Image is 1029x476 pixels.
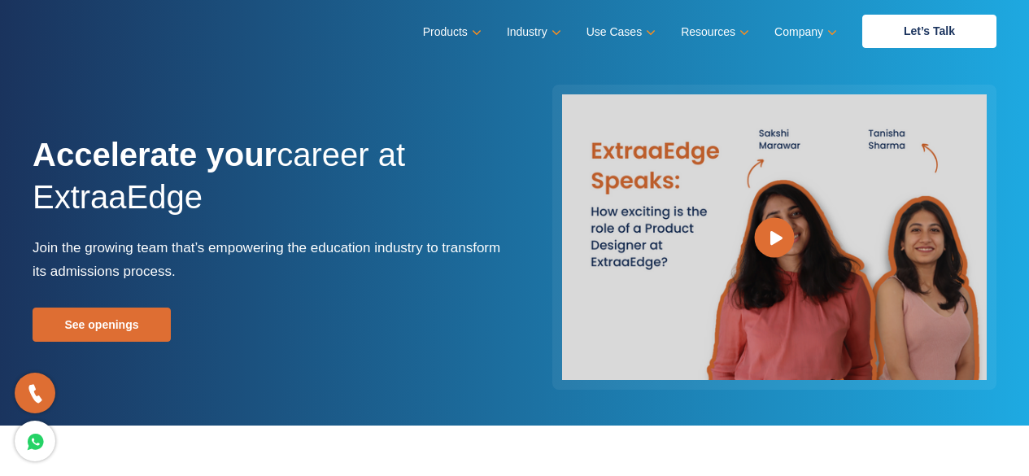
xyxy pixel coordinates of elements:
[681,20,746,44] a: Resources
[33,308,171,342] a: See openings
[423,20,478,44] a: Products
[774,20,834,44] a: Company
[33,133,503,236] h1: career at ExtraaEdge
[33,137,277,172] strong: Accelerate your
[862,15,996,48] a: Let’s Talk
[33,236,503,283] p: Join the growing team that’s empowering the education industry to transform its admissions process.
[586,20,652,44] a: Use Cases
[507,20,558,44] a: Industry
